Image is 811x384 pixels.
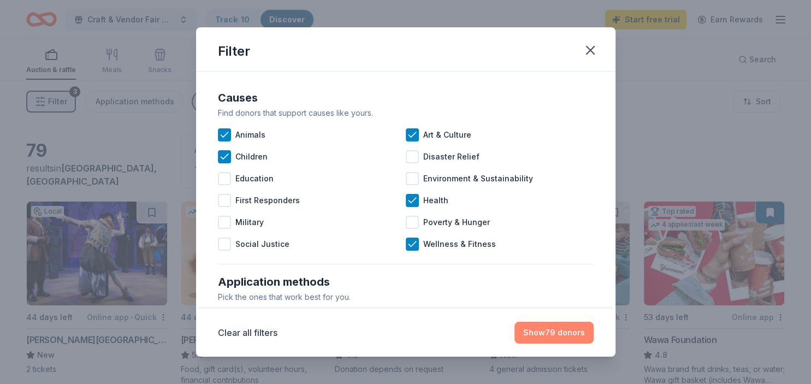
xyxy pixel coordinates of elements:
span: Poverty & Hunger [423,216,490,229]
button: Show79 donors [514,322,594,344]
div: Filter [218,43,250,60]
div: Pick the ones that work best for you. [218,291,594,304]
span: Environment & Sustainability [423,172,533,185]
span: Art & Culture [423,128,471,141]
span: Military [235,216,264,229]
span: Social Justice [235,238,289,251]
span: Disaster Relief [423,150,480,163]
span: Wellness & Fitness [423,238,496,251]
div: Find donors that support causes like yours. [218,107,594,120]
span: Health [423,194,448,207]
span: Animals [235,128,265,141]
span: Education [235,172,274,185]
div: Application methods [218,273,594,291]
button: Clear all filters [218,326,277,339]
div: Causes [218,89,594,107]
span: Children [235,150,268,163]
span: First Responders [235,194,300,207]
